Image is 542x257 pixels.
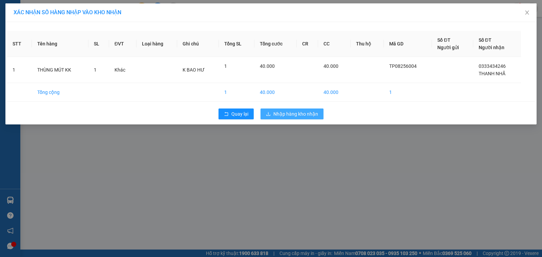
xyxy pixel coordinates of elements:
[94,67,97,73] span: 1
[3,23,99,36] p: NHẬN:
[389,63,417,69] span: TP08256004
[109,31,137,57] th: ĐVT
[231,110,248,118] span: Quay lại
[32,57,88,83] td: THÙNG MÚT KK
[479,63,506,69] span: 0333434246
[3,44,16,51] span: GIAO:
[14,13,71,20] span: VP Cầu Kè -
[318,31,351,57] th: CC
[384,31,432,57] th: Mã GD
[524,10,530,15] span: close
[32,31,88,57] th: Tên hàng
[14,9,121,16] span: XÁC NHẬN SỐ HÀNG NHẬP VÀO KHO NHẬN
[7,31,32,57] th: STT
[219,31,254,57] th: Tổng SL
[183,67,205,73] span: K BAO HƯ
[266,112,271,117] span: download
[32,83,88,102] td: Tổng cộng
[3,13,99,20] p: GỬI:
[351,31,383,57] th: Thu hộ
[3,23,68,36] span: VP [PERSON_NAME] ([GEOGRAPHIC_DATA])
[479,37,492,43] span: Số ĐT
[254,83,297,102] td: 40.000
[23,4,79,10] strong: BIÊN NHẬN GỬI HÀNG
[518,3,537,22] button: Close
[324,63,338,69] span: 40.000
[384,83,432,102] td: 1
[137,31,177,57] th: Loại hàng
[437,37,450,43] span: Số ĐT
[42,13,71,20] span: BS TRUYỀN
[224,63,227,69] span: 1
[88,31,109,57] th: SL
[219,83,254,102] td: 1
[318,83,351,102] td: 40.000
[3,37,90,43] span: 02822406240 -
[260,108,324,119] button: downloadNhập hàng kho nhận
[177,31,219,57] th: Ghi chú
[224,112,229,117] span: rollback
[109,57,137,83] td: Khác
[273,110,318,118] span: Nhập hàng kho nhận
[7,57,32,83] td: 1
[260,63,275,69] span: 40.000
[254,31,297,57] th: Tổng cước
[479,71,505,76] span: THANH NHÃ
[297,31,318,57] th: CR
[39,37,90,43] span: LAB VIVA ADENT SG
[218,108,254,119] button: rollbackQuay lại
[437,45,459,50] span: Người gửi
[479,45,504,50] span: Người nhận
